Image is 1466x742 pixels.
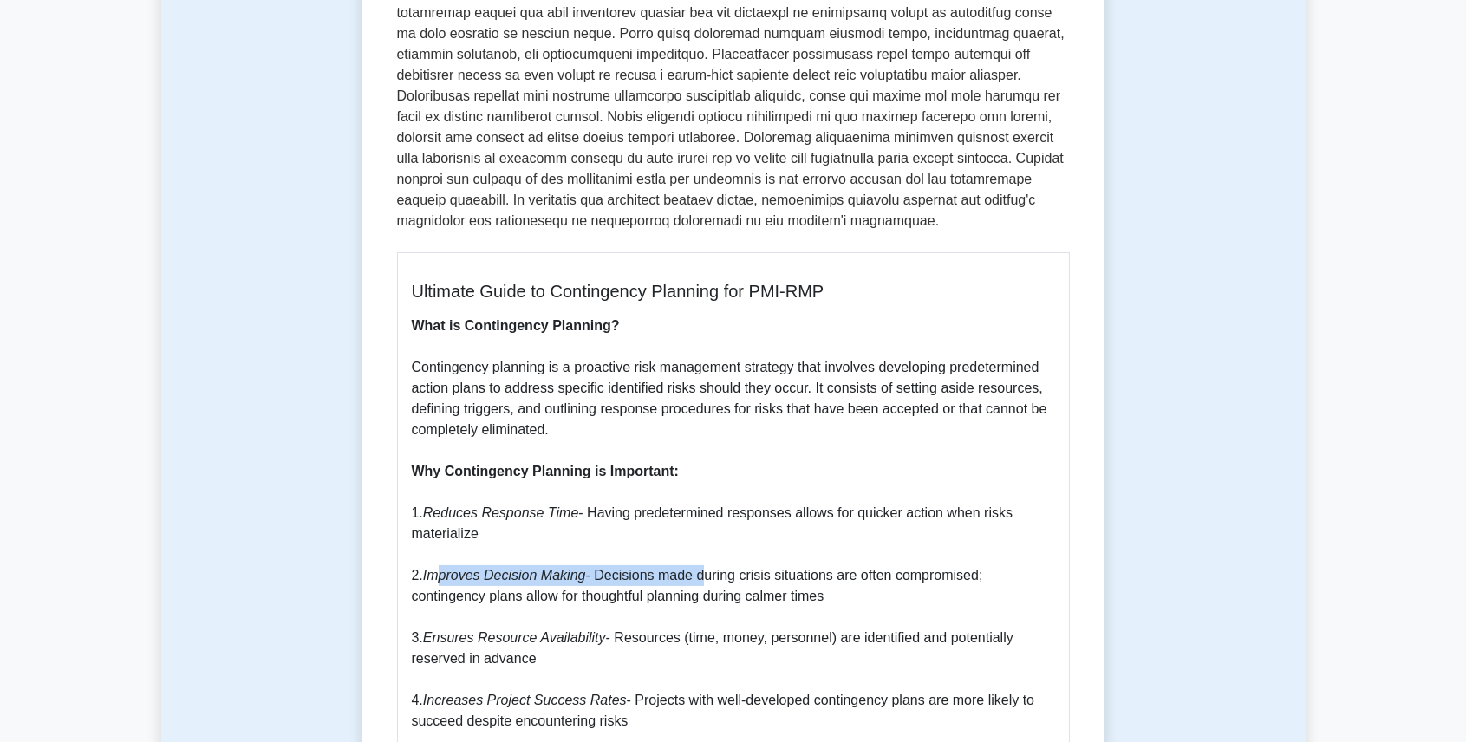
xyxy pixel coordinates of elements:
b: Why Contingency Planning is Important: [412,464,679,478]
i: Reduces Response Time [423,505,579,520]
i: Increases Project Success Rates [423,693,627,707]
b: What is Contingency Planning? [412,318,620,333]
h5: Ultimate Guide to Contingency Planning for PMI-RMP [412,281,1055,302]
i: Ensures Resource Availability [423,630,606,645]
i: Improves Decision Making [423,568,586,583]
